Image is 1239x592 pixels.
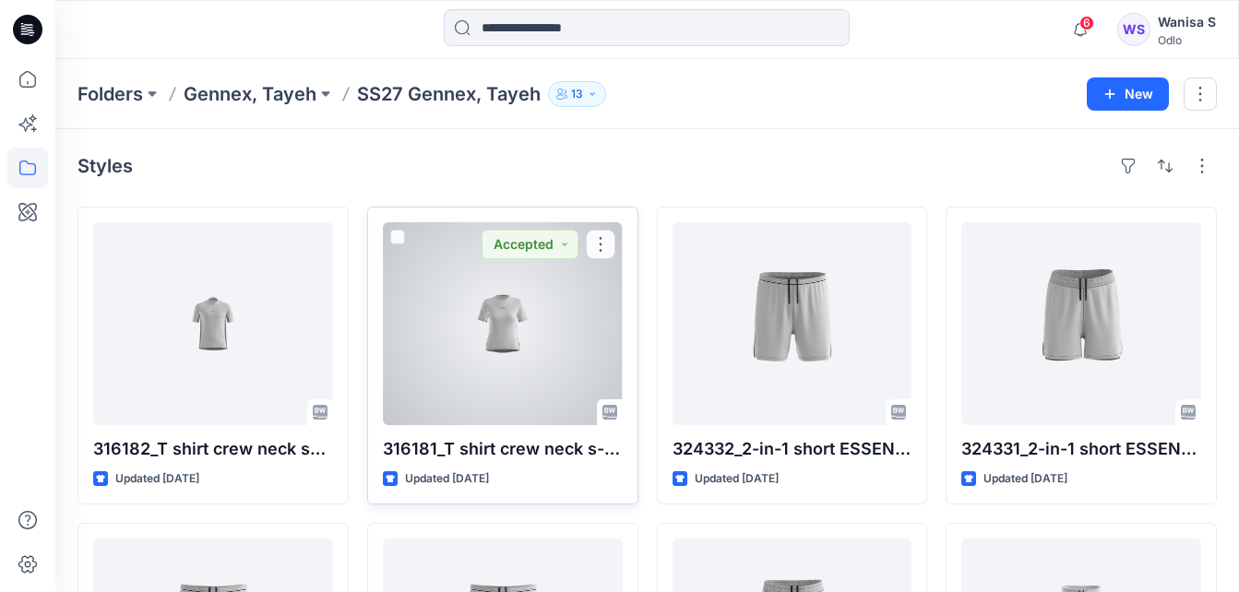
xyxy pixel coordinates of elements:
p: SS27 Gennex, Tayeh [357,81,541,107]
p: 13 [571,84,583,104]
p: Updated [DATE] [115,469,199,489]
p: Updated [DATE] [405,469,489,489]
div: Odlo [1158,33,1216,47]
button: New [1087,77,1169,111]
p: 316181_T shirt crew neck s-s_P1_YPT [383,436,623,462]
a: Gennex, Tayeh [184,81,316,107]
span: 6 [1079,16,1094,30]
a: Folders [77,81,143,107]
a: 316182_T shirt crew neck s-s_P1_YPT [93,222,333,425]
p: 324332_2-in-1 short ESSENTIAL 6 INCH_P1_YPT [673,436,912,462]
h4: Styles [77,155,133,177]
p: 324331_2-in-1 short ESSENTIAL 4 INCH_P1_YPT [961,436,1201,462]
button: 13 [548,81,606,107]
p: 316182_T shirt crew neck s-s_P1_YPT [93,436,333,462]
a: 324331_2-in-1 short ESSENTIAL 4 INCH_P1_YPT [961,222,1201,425]
div: WS [1117,13,1150,46]
p: Updated [DATE] [695,469,779,489]
a: 324332_2-in-1 short ESSENTIAL 6 INCH_P1_YPT [673,222,912,425]
p: Updated [DATE] [983,469,1067,489]
a: 316181_T shirt crew neck s-s_P1_YPT [383,222,623,425]
div: Wanisa S [1158,11,1216,33]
